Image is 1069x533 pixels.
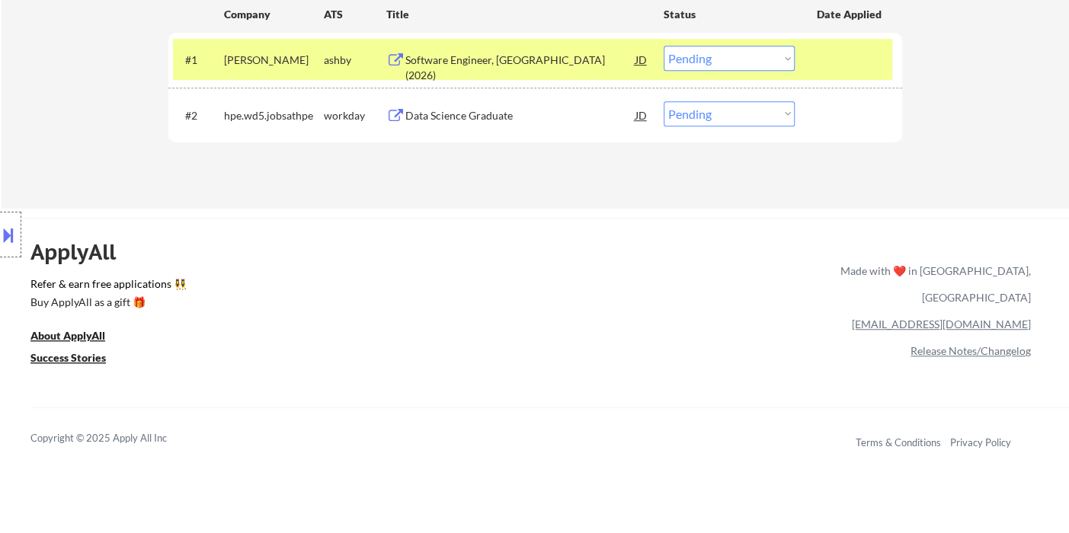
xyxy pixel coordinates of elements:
[224,53,324,68] div: [PERSON_NAME]
[634,46,649,73] div: JD
[950,436,1011,448] a: Privacy Policy
[634,101,649,129] div: JD
[324,53,386,68] div: ashby
[386,7,649,22] div: Title
[852,318,1031,330] a: [EMAIL_ADDRESS][DOMAIN_NAME]
[30,279,522,295] a: Refer & earn free applications 👯‍♀️
[185,53,212,68] div: #1
[856,436,941,448] a: Terms & Conditions
[224,108,324,123] div: hpe.wd5.jobsathpe
[224,7,324,22] div: Company
[30,431,206,446] div: Copyright © 2025 Apply All Inc
[834,257,1031,311] div: Made with ❤️ in [GEOGRAPHIC_DATA], [GEOGRAPHIC_DATA]
[324,108,386,123] div: workday
[324,7,386,22] div: ATS
[405,53,635,82] div: Software Engineer, [GEOGRAPHIC_DATA] (2026)
[405,108,635,123] div: Data Science Graduate
[911,344,1031,357] a: Release Notes/Changelog
[817,7,884,22] div: Date Applied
